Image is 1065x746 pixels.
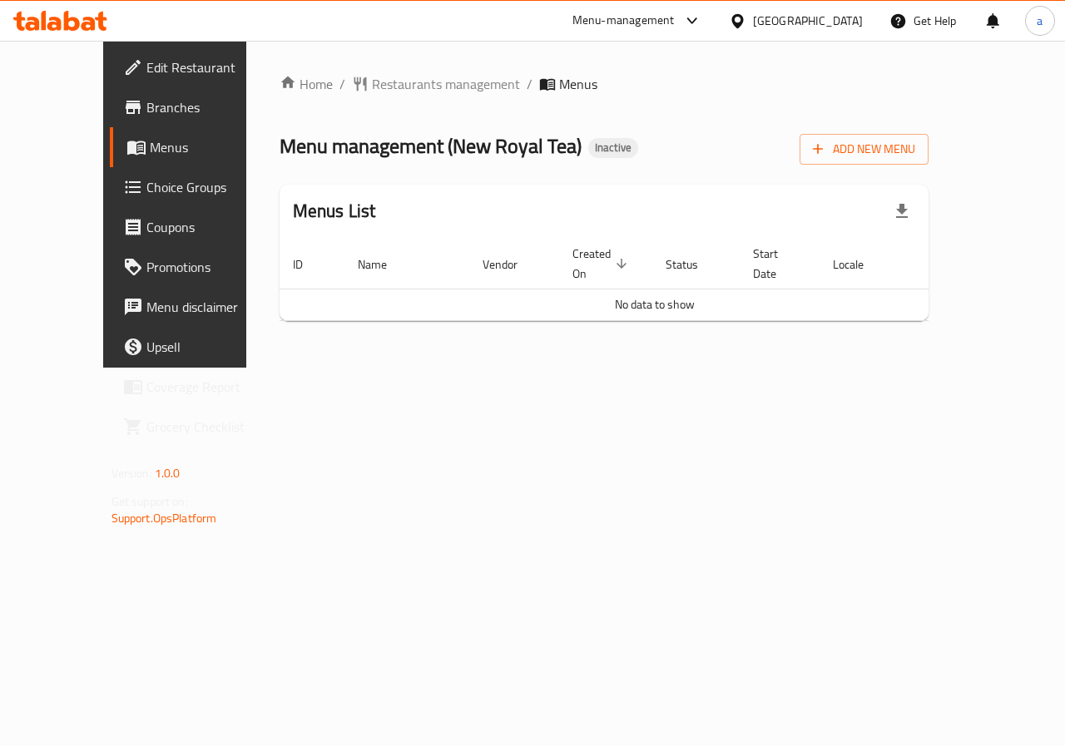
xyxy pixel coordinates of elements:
span: Choice Groups [146,177,268,197]
a: Promotions [110,247,281,287]
li: / [527,74,532,94]
div: Export file [882,191,922,231]
span: Locale [833,254,885,274]
a: Home [280,74,333,94]
span: Restaurants management [372,74,520,94]
span: Menus [150,137,268,157]
span: Grocery Checklist [146,417,268,437]
span: ID [293,254,324,274]
span: Get support on: [111,491,188,512]
a: Restaurants management [352,74,520,94]
a: Upsell [110,327,281,367]
span: Inactive [588,141,638,155]
span: 1.0.0 [155,462,181,484]
span: Status [666,254,720,274]
h2: Menus List [293,199,376,224]
span: Menu management ( New Royal Tea ) [280,127,582,165]
span: Branches [146,97,268,117]
a: Grocery Checklist [110,407,281,447]
span: Vendor [483,254,539,274]
span: a [1037,12,1043,30]
span: Created On [572,244,632,284]
span: Start Date [753,244,800,284]
span: Menus [559,74,597,94]
nav: breadcrumb [280,74,929,94]
a: Support.OpsPlatform [111,507,217,529]
span: Coupons [146,217,268,237]
span: Add New Menu [813,139,915,160]
span: Name [358,254,409,274]
a: Coupons [110,207,281,247]
span: Menu disclaimer [146,297,268,317]
th: Actions [905,239,1030,289]
div: [GEOGRAPHIC_DATA] [753,12,863,30]
li: / [339,74,345,94]
button: Add New Menu [800,134,929,165]
a: Coverage Report [110,367,281,407]
span: Edit Restaurant [146,57,268,77]
span: No data to show [615,294,695,315]
a: Branches [110,87,281,127]
a: Choice Groups [110,167,281,207]
a: Edit Restaurant [110,47,281,87]
span: Version: [111,462,152,484]
a: Menu disclaimer [110,287,281,327]
div: Menu-management [572,11,675,31]
table: enhanced table [280,239,1030,321]
span: Promotions [146,257,268,277]
span: Upsell [146,337,268,357]
span: Coverage Report [146,377,268,397]
a: Menus [110,127,281,167]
